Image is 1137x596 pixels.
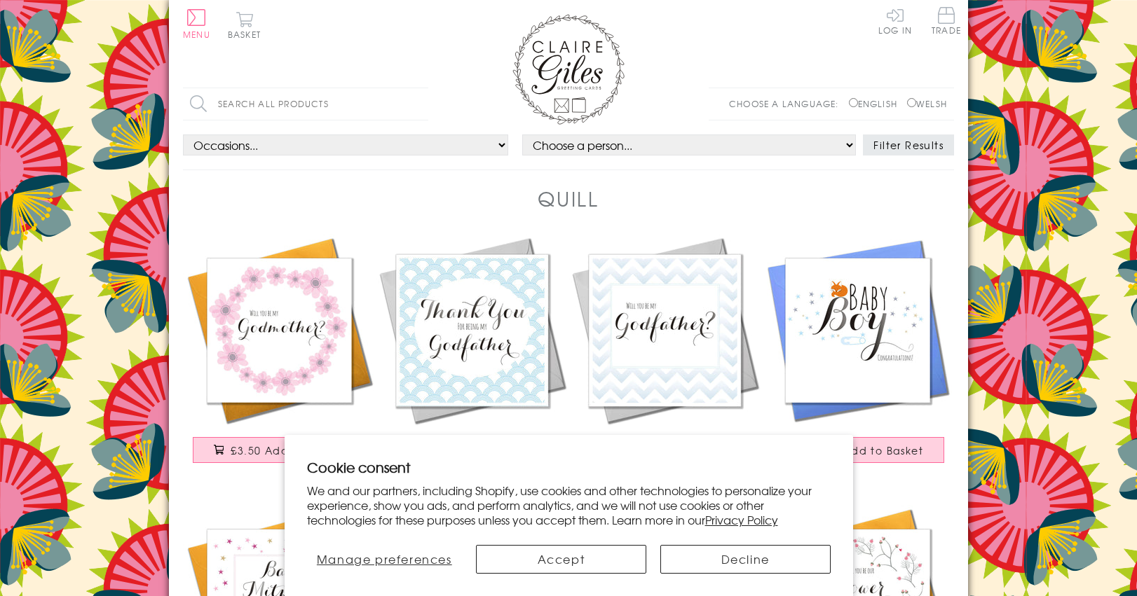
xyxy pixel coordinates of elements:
span: Trade [932,7,961,34]
input: English [849,98,858,107]
label: English [849,97,904,110]
button: Manage preferences [307,545,463,574]
button: Decline [660,545,831,574]
button: £3.50 Add to Basket [771,437,945,463]
span: Menu [183,28,210,41]
button: Menu [183,9,210,39]
span: £3.50 Add to Basket [231,443,345,457]
a: Log In [878,7,912,34]
a: Religious Occassions Card, Blue Circles, Thank You for being my Godfather £3.50 Add to Basket [376,234,568,477]
p: We and our partners, including Shopify, use cookies and other technologies to personalize your ex... [307,483,831,527]
img: Religious Occassions Card, Pink Flowers, Will you be my Godmother? [183,234,376,427]
button: Filter Results [863,134,954,155]
a: Religious Occassions Card, Blue Stripes, Will you be my Godfather? £3.50 Add to Basket [568,234,761,477]
h1: Quill [538,184,599,213]
label: Welsh [907,97,947,110]
span: Manage preferences [317,550,452,567]
input: Welsh [907,98,916,107]
button: Basket [225,11,264,39]
p: Choose a language: [729,97,846,110]
a: Baby Card, Sleeping Fox, Baby Boy Congratulations £3.50 Add to Basket [761,234,954,477]
input: Search all products [183,88,428,120]
img: Claire Giles Greetings Cards [512,14,625,125]
h2: Cookie consent [307,457,831,477]
img: Religious Occassions Card, Blue Circles, Thank You for being my Godfather [376,234,568,427]
span: £3.50 Add to Basket [809,443,923,457]
a: Trade [932,7,961,37]
a: Privacy Policy [705,511,778,528]
a: Religious Occassions Card, Pink Flowers, Will you be my Godmother? £3.50 Add to Basket [183,234,376,477]
img: Baby Card, Sleeping Fox, Baby Boy Congratulations [761,234,954,427]
button: Accept [476,545,646,574]
img: Religious Occassions Card, Blue Stripes, Will you be my Godfather? [568,234,761,427]
input: Search [414,88,428,120]
button: £3.50 Add to Basket [193,437,367,463]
